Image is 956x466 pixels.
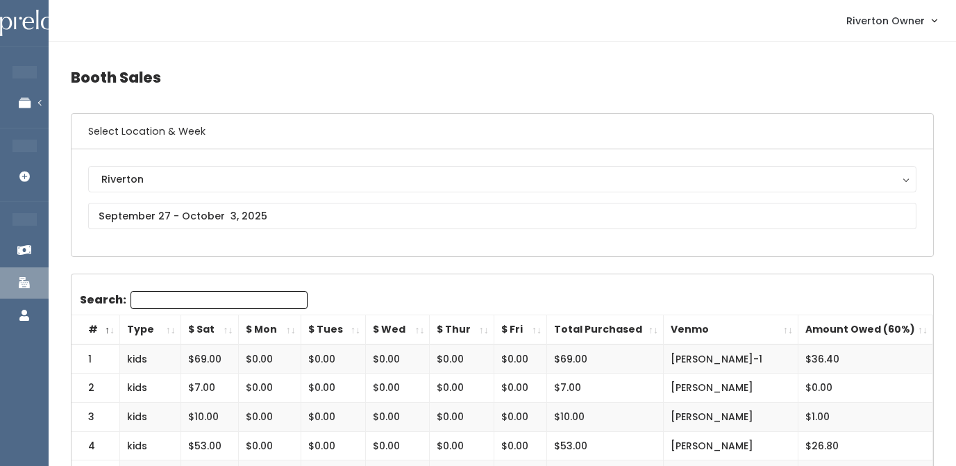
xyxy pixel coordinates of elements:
th: $ Sat: activate to sort column ascending [181,315,238,344]
td: $69.00 [547,344,664,374]
td: $0.00 [494,431,546,460]
td: $0.00 [366,374,430,403]
input: September 27 - October 3, 2025 [88,203,916,229]
td: $1.00 [798,402,933,431]
label: Search: [80,291,308,309]
td: $0.00 [301,374,365,403]
td: $0.00 [366,344,430,374]
div: Riverton [101,172,903,187]
h4: Booth Sales [71,58,934,97]
th: Amount Owed (60%): activate to sort column ascending [798,315,933,344]
td: kids [120,374,181,403]
td: $10.00 [181,402,238,431]
td: $0.00 [238,431,301,460]
button: Riverton [88,166,916,192]
th: $ Fri: activate to sort column ascending [494,315,546,344]
td: [PERSON_NAME] [664,431,798,460]
td: [PERSON_NAME]-1 [664,344,798,374]
td: $69.00 [181,344,238,374]
td: $0.00 [238,374,301,403]
span: Riverton Owner [846,13,925,28]
td: $0.00 [430,374,494,403]
h6: Select Location & Week [72,114,933,149]
td: $0.00 [430,402,494,431]
input: Search: [131,291,308,309]
td: 1 [72,344,120,374]
td: $0.00 [301,402,365,431]
td: $36.40 [798,344,933,374]
td: $0.00 [301,431,365,460]
td: 2 [72,374,120,403]
td: $0.00 [366,402,430,431]
td: kids [120,431,181,460]
th: $ Wed: activate to sort column ascending [366,315,430,344]
th: $ Tues: activate to sort column ascending [301,315,365,344]
th: Total Purchased: activate to sort column ascending [547,315,664,344]
th: #: activate to sort column descending [72,315,120,344]
td: $7.00 [181,374,238,403]
td: 4 [72,431,120,460]
td: kids [120,402,181,431]
td: $53.00 [547,431,664,460]
th: Type: activate to sort column ascending [120,315,181,344]
td: $0.00 [366,431,430,460]
a: Riverton Owner [832,6,950,35]
td: [PERSON_NAME] [664,374,798,403]
td: $53.00 [181,431,238,460]
td: $0.00 [494,374,546,403]
td: $0.00 [494,402,546,431]
td: $0.00 [238,402,301,431]
td: $0.00 [430,344,494,374]
td: $26.80 [798,431,933,460]
td: $0.00 [238,344,301,374]
td: $10.00 [547,402,664,431]
td: $0.00 [798,374,933,403]
th: Venmo: activate to sort column ascending [664,315,798,344]
th: $ Thur: activate to sort column ascending [430,315,494,344]
td: $0.00 [301,344,365,374]
td: 3 [72,402,120,431]
td: [PERSON_NAME] [664,402,798,431]
td: $0.00 [494,344,546,374]
td: $7.00 [547,374,664,403]
td: kids [120,344,181,374]
td: $0.00 [430,431,494,460]
th: $ Mon: activate to sort column ascending [238,315,301,344]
